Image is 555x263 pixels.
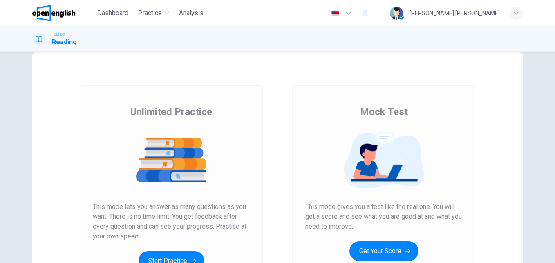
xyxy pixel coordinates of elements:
[410,8,500,18] div: [PERSON_NAME] [PERSON_NAME]
[135,6,172,20] button: Practice
[97,8,128,18] span: Dashboard
[93,202,250,241] span: This mode lets you answer as many questions as you want. There is no time limit. You get feedback...
[32,5,94,21] a: OpenEnglish logo
[32,5,75,21] img: OpenEnglish logo
[305,202,462,231] span: This mode gives you a test like the real one. You will get a score and see what you are good at a...
[360,105,408,118] span: Mock Test
[176,6,207,20] button: Analysis
[330,10,340,16] img: en
[52,37,77,47] h1: Reading
[130,105,212,118] span: Unlimited Practice
[52,32,65,37] span: TOEFL®
[179,8,204,18] span: Analysis
[138,8,162,18] span: Practice
[390,7,403,20] img: Profile picture
[94,6,132,20] button: Dashboard
[349,241,418,261] button: Get Your Score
